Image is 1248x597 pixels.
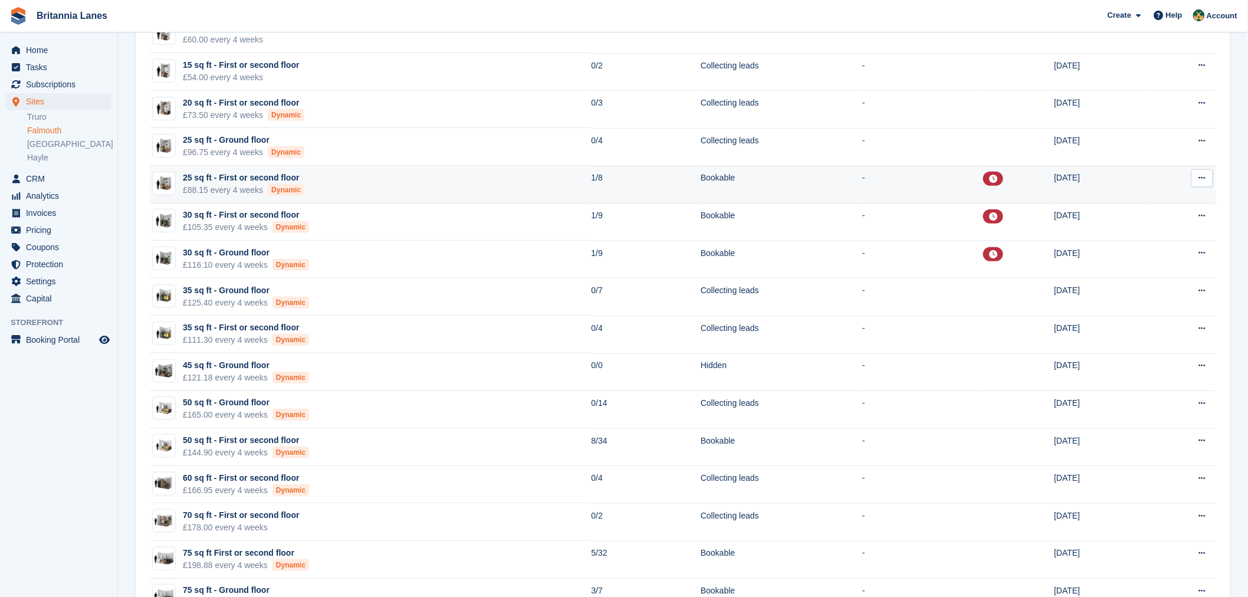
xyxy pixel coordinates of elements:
a: menu [6,76,111,93]
td: Collecting leads [701,128,862,166]
div: 60 sq ft - First or second floor [183,472,309,484]
a: Preview store [97,333,111,347]
a: menu [6,273,111,290]
div: £96.75 every 4 weeks [183,146,304,159]
div: Dynamic [268,146,304,158]
td: 8/34 [592,428,701,466]
td: - [862,541,983,579]
span: Invoices [26,205,97,221]
span: Protection [26,256,97,273]
td: [DATE] [1054,53,1147,91]
div: £198.88 every 4 weeks [183,559,309,572]
div: Dynamic [272,221,309,233]
td: Collecting leads [701,503,862,541]
img: 50-sqft-unit.jpg [153,438,175,455]
td: - [862,428,983,466]
td: [DATE] [1054,541,1147,579]
div: Dynamic [272,484,309,496]
td: 1/9 [592,241,701,278]
td: 1/9 [592,204,701,241]
td: 0/4 [592,316,701,353]
td: - [862,53,983,91]
td: - [862,91,983,129]
div: £121.18 every 4 weeks [183,372,309,384]
img: 25-sqft-unit.jpg [153,137,175,155]
img: 50-sqft-unit.jpg [153,400,175,417]
span: Help [1166,9,1183,21]
div: £60.00 every 4 weeks [183,34,270,46]
img: stora-icon-8386f47178a22dfd0bd8f6a31ec36ba5ce8667c1dd55bd0f319d3a0aa187defe.svg [9,7,27,25]
td: Collecting leads [701,53,862,91]
td: [DATE] [1054,503,1147,541]
td: - [862,316,983,353]
div: Dynamic [272,447,309,458]
div: 45 sq ft - Ground floor [183,359,309,372]
td: 0/2 [592,53,701,91]
td: - [862,166,983,204]
img: 60-sqft-unit.jpg [153,475,175,492]
img: 15-sqft-unit.jpg [153,25,175,42]
div: £88.15 every 4 weeks [183,184,304,196]
td: 0/14 [592,391,701,429]
span: Booking Portal [26,332,97,348]
td: Bookable [701,204,862,241]
td: Bookable [701,428,862,466]
td: 5/32 [592,541,701,579]
span: Pricing [26,222,97,238]
td: Bookable [701,541,862,579]
span: Account [1207,10,1237,22]
span: Sites [26,93,97,110]
td: [DATE] [1054,391,1147,429]
a: menu [6,93,111,110]
span: Analytics [26,188,97,204]
div: 20 sq ft - First or second floor [183,97,304,109]
td: - [862,466,983,504]
div: £105.35 every 4 weeks [183,221,309,234]
div: Dynamic [272,297,309,309]
td: - [862,353,983,391]
div: £73.50 every 4 weeks [183,109,304,122]
td: - [862,128,983,166]
span: Capital [26,290,97,307]
img: 40-sqft-unit.jpg [153,363,175,380]
div: 15 sq ft - First or second floor [183,59,300,71]
td: 1/8 [592,166,701,204]
a: menu [6,239,111,255]
img: 30-sqft-unit.jpg [153,212,175,229]
img: 64-sqft-unit.jpg [153,513,175,530]
td: 0/3 [592,91,701,129]
span: CRM [26,170,97,187]
a: menu [6,332,111,348]
img: 25-sqft-unit.jpg [153,175,175,192]
a: menu [6,222,111,238]
td: [DATE] [1054,278,1147,316]
td: 0/4 [592,466,701,504]
span: Subscriptions [26,76,97,93]
div: Dynamic [272,259,309,271]
span: Storefront [11,317,117,329]
span: Coupons [26,239,97,255]
a: menu [6,290,111,307]
div: Dynamic [268,109,304,121]
div: 50 sq ft - First or second floor [183,434,309,447]
div: £111.30 every 4 weeks [183,334,309,346]
div: 25 sq ft - Ground floor [183,134,304,146]
a: Truro [27,111,111,123]
div: £166.95 every 4 weeks [183,484,309,497]
div: £116.10 every 4 weeks [183,259,309,271]
td: Collecting leads [701,91,862,129]
img: 75-sqft-unit.jpg [153,550,175,568]
td: Collecting leads [701,466,862,504]
td: 0/2 [592,503,701,541]
span: Settings [26,273,97,290]
td: [DATE] [1054,466,1147,504]
td: [DATE] [1054,241,1147,278]
td: - [862,15,983,53]
td: Collecting leads [701,391,862,429]
a: menu [6,170,111,187]
td: Bookable [701,166,862,204]
td: [DATE] [1054,428,1147,466]
a: menu [6,188,111,204]
td: Bookable [701,241,862,278]
td: 0/7 [592,278,701,316]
